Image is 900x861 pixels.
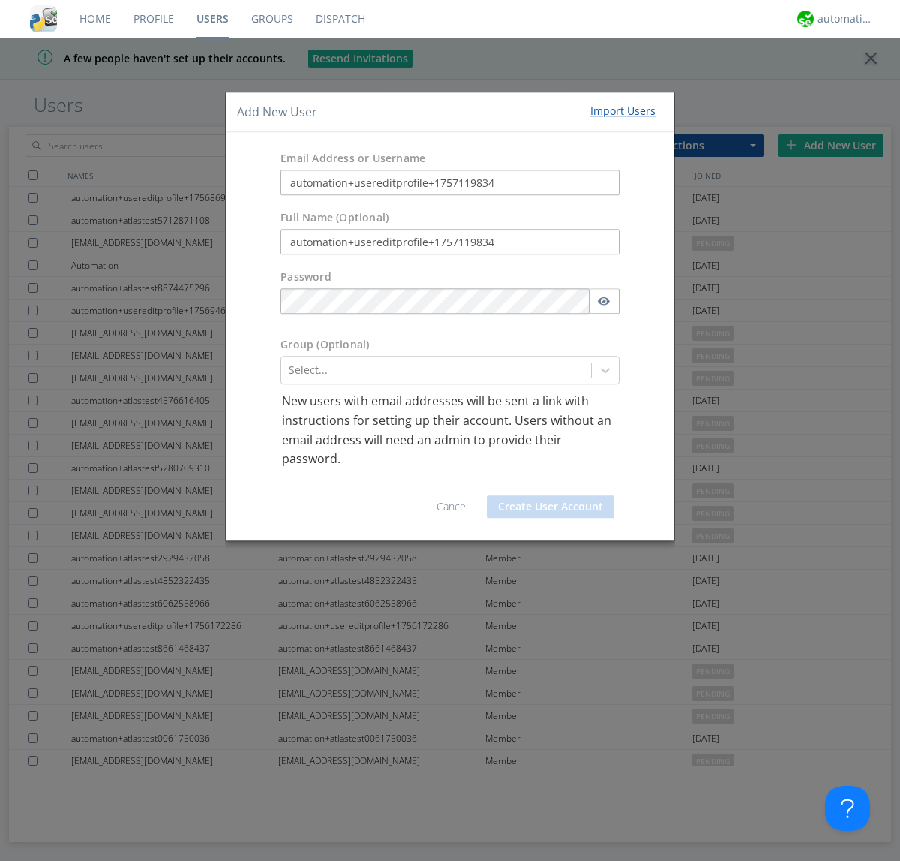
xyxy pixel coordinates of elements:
[487,495,614,518] button: Create User Account
[280,270,331,285] label: Password
[237,104,317,121] h4: Add New User
[436,499,468,513] a: Cancel
[280,230,619,255] input: Julie Appleseed
[280,338,369,353] label: Group (Optional)
[280,170,619,196] input: e.g. email@address.com, Housekeeping1
[817,11,874,26] div: automation+atlas
[30,5,57,32] img: cddb5a64eb264b2086981ab96f4c1ba7
[797,11,814,27] img: d2d01cd9b4174d08988066c6d424eccd
[282,393,618,469] p: New users with email addresses will be sent a link with instructions for setting up their account...
[590,104,655,119] div: Import Users
[280,211,388,226] label: Full Name (Optional)
[280,152,425,167] label: Email Address or Username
